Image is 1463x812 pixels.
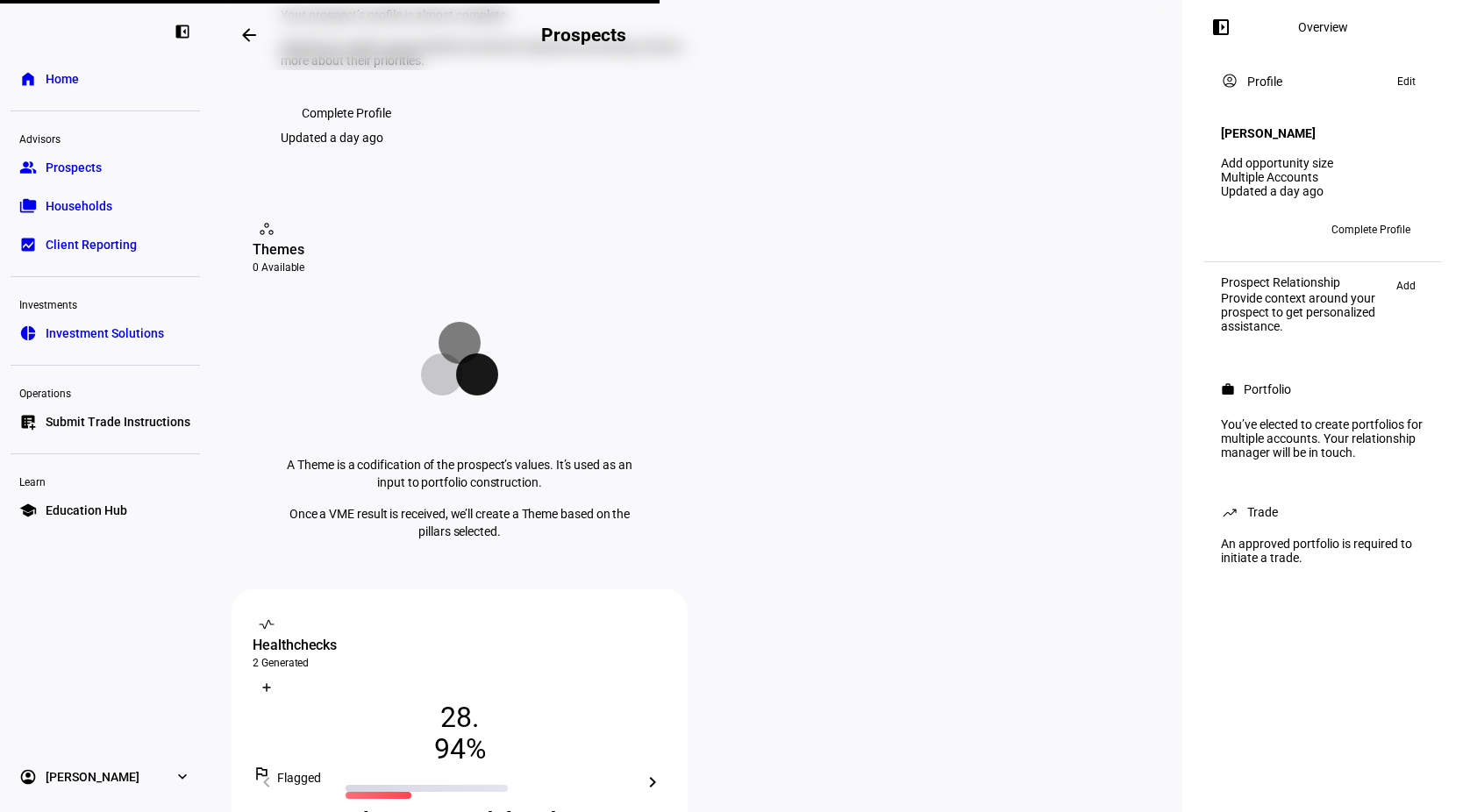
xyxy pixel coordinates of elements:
eth-mat-symbol: expand_more [174,768,191,786]
span: Add [1396,275,1416,296]
mat-icon: vital_signs [258,616,275,633]
div: Operations [11,380,200,404]
span: Investment Solutions [46,324,164,342]
button: Add [1388,275,1424,296]
eth-mat-symbol: list_alt_add [19,413,37,431]
div: Updated a day ago [281,131,383,145]
div: Advisors [11,125,200,150]
p: Once a VME result is received, we’ll create a Theme based on the pillars selected. [281,505,639,540]
eth-mat-symbol: folder_copy [19,197,37,215]
span: Client Reporting [46,236,137,253]
div: Learn [11,468,200,493]
mat-icon: account_circle [1221,72,1238,89]
eth-mat-symbol: left_panel_close [174,23,191,40]
a: bid_landscapeClient Reporting [11,227,200,262]
span: Complete Profile [302,96,391,131]
div: 0 Available [253,260,667,274]
a: groupProspects [11,150,200,185]
span: [PERSON_NAME] [46,768,139,786]
a: homeHome [11,61,200,96]
eth-mat-symbol: home [19,70,37,88]
div: Themes [253,239,667,260]
div: Updated a day ago [1221,184,1424,198]
button: Edit [1388,71,1424,92]
button: Complete Profile [1317,216,1424,244]
span: Complete Profile [1331,216,1410,244]
eth-mat-symbol: bid_landscape [19,236,37,253]
mat-icon: trending_up [1221,503,1238,521]
eth-panel-overview-card-header: Portfolio [1221,379,1424,400]
span: Education Hub [46,502,127,519]
div: Trade [1247,505,1278,519]
div: Portfolio [1244,382,1291,396]
div: Profile [1247,75,1282,89]
span: Home [46,70,79,88]
h2: Prospects [541,25,625,46]
eth-mat-symbol: account_circle [19,768,37,786]
span: Edit [1397,71,1416,92]
div: Prospect Relationship [1221,275,1388,289]
div: Provide context around your prospect to get personalized assistance. [1221,291,1388,333]
span: % [466,733,486,765]
div: 2 Generated [253,656,667,670]
div: Healthchecks [253,635,667,656]
h4: [PERSON_NAME] [1221,126,1316,140]
mat-icon: outlined_flag [253,765,270,782]
div: Investments [11,291,200,316]
div: Multiple Accounts [1221,170,1424,184]
span: HM [1226,224,1244,236]
span: 94 [434,733,466,765]
eth-mat-symbol: group [19,159,37,176]
span: Prospects [46,159,102,176]
span: 28 [440,702,472,733]
mat-icon: chevron_right [642,772,663,793]
mat-icon: arrow_backwards [239,25,260,46]
span: . [472,702,479,733]
a: Add opportunity size [1221,156,1333,170]
a: folder_copyHouseholds [11,189,200,224]
span: Households [46,197,112,215]
eth-mat-symbol: school [19,502,37,519]
eth-panel-overview-card-header: Profile [1221,71,1424,92]
p: A Theme is a codification of the prospect’s values. It’s used as an input to portfolio construction. [281,456,639,491]
button: Complete Profile [281,96,412,131]
div: An approved portfolio is required to initiate a trade. [1210,530,1435,572]
span: Flagged [277,771,321,785]
span: Submit Trade Instructions [46,413,190,431]
eth-panel-overview-card-header: Trade [1221,502,1424,523]
div: You’ve elected to create portfolios for multiple accounts. Your relationship manager will be in t... [1210,410,1435,467]
div: Overview [1298,20,1348,34]
eth-mat-symbol: pie_chart [19,324,37,342]
mat-icon: left_panel_open [1210,17,1231,38]
a: pie_chartInvestment Solutions [11,316,200,351]
mat-icon: work [1221,382,1235,396]
mat-icon: workspaces [258,220,275,238]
